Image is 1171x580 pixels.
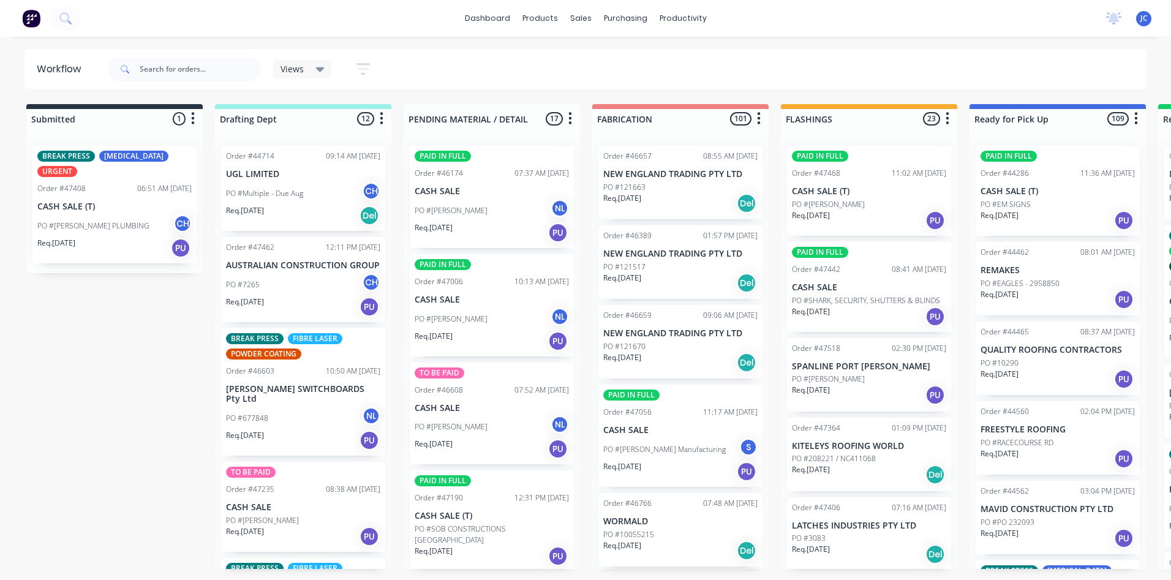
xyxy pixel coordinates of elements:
[981,199,1031,210] p: PO #EM SIGNS
[787,242,951,332] div: PAID IN FULLOrder #4744208:41 AM [DATE]CASH SALEPO #SHARK, SECURITY, SHUTTERS & BLINDSReq.[DATE]PU
[603,444,726,455] p: PO #[PERSON_NAME] Manufacturing
[415,403,569,413] p: CASH SALE
[226,205,264,216] p: Req. [DATE]
[981,326,1029,337] div: Order #44465
[1114,290,1134,309] div: PU
[415,168,463,179] div: Order #46174
[221,328,385,456] div: BREAK PRESSFIBRE LASERPOWDER COATINGOrder #4660310:50 AM [DATE][PERSON_NAME] SWITCHBOARDS Pty Ltd...
[221,462,385,552] div: TO BE PAIDOrder #4723508:38 AM [DATE]CASH SALEPO #[PERSON_NAME]Req.[DATE]PU
[415,492,463,503] div: Order #47190
[792,151,848,162] div: PAID IN FULL
[1080,406,1135,417] div: 02:04 PM [DATE]
[737,541,756,560] div: Del
[737,353,756,372] div: Del
[892,502,946,513] div: 07:16 AM [DATE]
[226,366,274,377] div: Order #46603
[737,462,756,481] div: PU
[737,273,756,293] div: Del
[362,407,380,425] div: NL
[516,9,564,28] div: products
[792,423,840,434] div: Order #47364
[737,194,756,213] div: Del
[1080,247,1135,258] div: 08:01 AM [DATE]
[603,461,641,472] p: Req. [DATE]
[415,205,488,216] p: PO #[PERSON_NAME]
[37,238,75,249] p: Req. [DATE]
[326,366,380,377] div: 10:50 AM [DATE]
[226,188,303,199] p: PO #Multiple - Due Aug
[598,146,762,219] div: Order #4665708:55 AM [DATE]NEW ENGLAND TRADING PTY LTDPO #121663Req.[DATE]Del
[415,151,471,162] div: PAID IN FULL
[415,367,464,379] div: TO BE PAID
[37,201,192,212] p: CASH SALE (T)
[37,151,95,162] div: BREAK PRESS
[792,210,830,221] p: Req. [DATE]
[1114,449,1134,469] div: PU
[792,361,946,372] p: SPANLINE PORT [PERSON_NAME]
[548,546,568,566] div: PU
[360,431,379,450] div: PU
[603,540,641,551] p: Req. [DATE]
[226,526,264,537] p: Req. [DATE]
[362,273,380,292] div: CH
[37,183,86,194] div: Order #47408
[226,242,274,253] div: Order #47462
[410,254,574,356] div: PAID IN FULLOrder #4700610:13 AM [DATE]CASH SALEPO #[PERSON_NAME]NLReq.[DATE]PU
[603,341,646,352] p: PO #121670
[792,343,840,354] div: Order #47518
[976,401,1140,475] div: Order #4456002:04 PM [DATE]FREESTYLE ROOFINGPO #RACECOURSE RDReq.[DATE]PU
[415,546,453,557] p: Req. [DATE]
[415,222,453,233] p: Req. [DATE]
[892,264,946,275] div: 08:41 AM [DATE]
[703,498,758,509] div: 07:48 AM [DATE]
[976,322,1140,395] div: Order #4446508:37 AM [DATE]QUALITY ROOFING CONTRACTORSPO #10290Req.[DATE]PU
[603,182,646,193] p: PO #121663
[514,168,569,179] div: 07:37 AM [DATE]
[981,517,1034,528] p: PO #PO 232093
[415,276,463,287] div: Order #47006
[226,333,284,344] div: BREAK PRESS
[326,151,380,162] div: 09:14 AM [DATE]
[603,310,652,321] div: Order #46659
[792,264,840,275] div: Order #47442
[171,238,190,258] div: PU
[226,515,299,526] p: PO #[PERSON_NAME]
[415,295,569,305] p: CASH SALE
[603,407,652,418] div: Order #47056
[981,289,1019,300] p: Req. [DATE]
[603,425,758,435] p: CASH SALE
[598,493,762,567] div: Order #4676607:48 AM [DATE]WORMALDPO #10055215Req.[DATE]Del
[603,352,641,363] p: Req. [DATE]
[226,279,260,290] p: PO #7265
[981,448,1019,459] p: Req. [DATE]
[603,249,758,259] p: NEW ENGLAND TRADING PTY LTD
[792,374,865,385] p: PO #[PERSON_NAME]
[514,385,569,396] div: 07:52 AM [DATE]
[981,369,1019,380] p: Req. [DATE]
[226,384,380,405] p: [PERSON_NAME] SWITCHBOARDS Pty Ltd
[226,151,274,162] div: Order #44714
[787,497,951,571] div: Order #4740607:16 AM [DATE]LATCHES INDUSTRIES PTY LTDPO #3083Req.[DATE]Del
[703,407,758,418] div: 11:17 AM [DATE]
[603,193,641,204] p: Req. [DATE]
[415,475,471,486] div: PAID IN FULL
[787,418,951,491] div: Order #4736401:09 PM [DATE]KITELEYS ROOFING WORLDPO #208221 / NC411068Req.[DATE]Del
[226,348,301,360] div: POWDER COATING
[360,527,379,546] div: PU
[226,484,274,495] div: Order #47235
[281,62,304,75] span: Views
[981,486,1029,497] div: Order #44562
[1114,211,1134,230] div: PU
[415,331,453,342] p: Req. [DATE]
[703,230,758,241] div: 01:57 PM [DATE]
[551,415,569,434] div: NL
[1140,13,1148,24] span: JC
[603,273,641,284] p: Req. [DATE]
[981,437,1053,448] p: PO #RACECOURSE RD
[981,345,1135,355] p: QUALITY ROOFING CONTRACTORS
[226,467,276,478] div: TO BE PAID
[140,57,261,81] input: Search for orders...
[976,481,1140,554] div: Order #4456203:04 PM [DATE]MAVID CONSTRUCTION PTY LTDPO #PO 232093Req.[DATE]PU
[792,502,840,513] div: Order #47406
[792,544,830,555] p: Req. [DATE]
